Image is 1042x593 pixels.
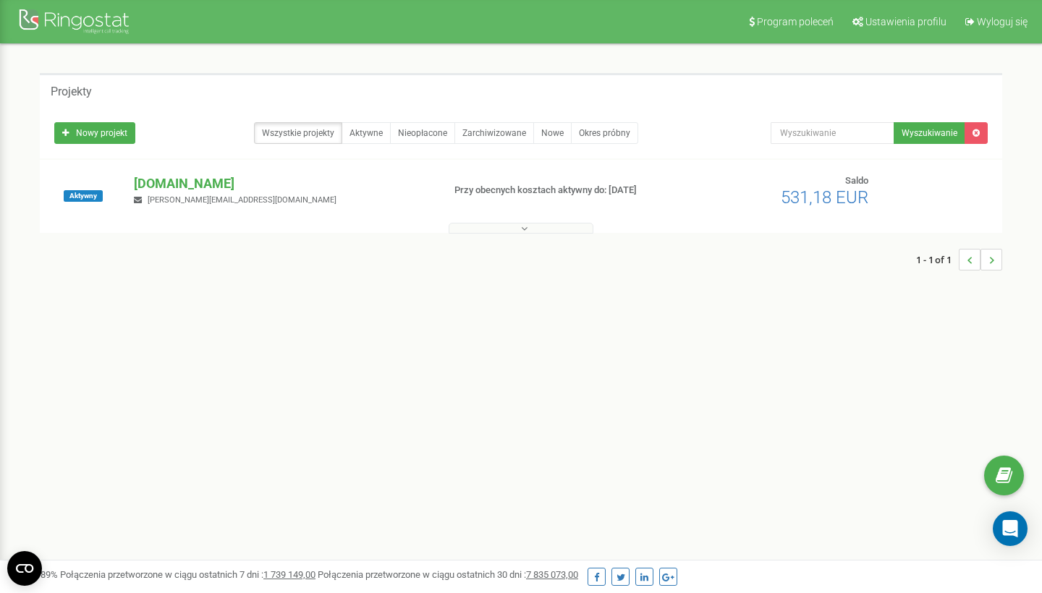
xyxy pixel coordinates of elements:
p: [DOMAIN_NAME] [134,174,431,193]
nav: ... [916,234,1002,285]
a: Nieopłacone [390,122,455,144]
span: [PERSON_NAME][EMAIL_ADDRESS][DOMAIN_NAME] [148,195,336,205]
a: Nowy projekt [54,122,135,144]
h5: Projekty [51,85,92,98]
div: Open Intercom Messenger [993,511,1028,546]
a: Zarchiwizowane [454,122,534,144]
span: Program poleceń [757,16,834,27]
u: 1 739 149,00 [263,569,315,580]
a: Okres próbny [571,122,638,144]
a: Nowe [533,122,572,144]
span: 1 - 1 of 1 [916,249,959,270]
a: Aktywne [342,122,391,144]
u: 7 835 073,00 [526,569,578,580]
button: Wyszukiwanie [894,122,965,144]
span: 531,18 EUR [781,187,868,208]
span: Wyloguj się [977,16,1028,27]
span: Ustawienia profilu [865,16,946,27]
span: Połączenia przetworzone w ciągu ostatnich 30 dni : [318,569,578,580]
a: Wszystkie projekty [254,122,342,144]
span: Połączenia przetworzone w ciągu ostatnich 7 dni : [60,569,315,580]
p: Przy obecnych kosztach aktywny do: [DATE] [454,184,672,197]
button: Open CMP widget [7,551,42,586]
span: Aktywny [64,190,103,202]
input: Wyszukiwanie [771,122,894,144]
span: Saldo [845,175,868,186]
